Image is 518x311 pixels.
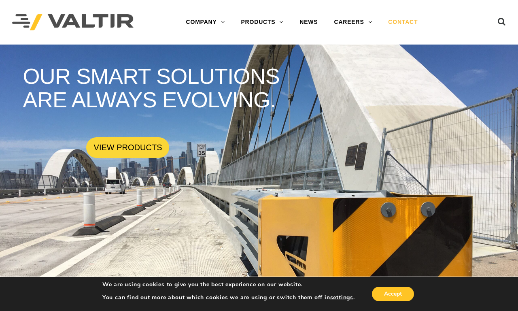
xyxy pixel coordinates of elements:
a: CONTACT [380,14,426,30]
img: Valtir [12,14,134,31]
button: settings [330,294,353,301]
a: PRODUCTS [233,14,291,30]
button: Accept [372,287,414,301]
a: CAREERS [326,14,380,30]
a: COMPANY [178,14,233,30]
a: VIEW PRODUCTS [86,137,170,158]
p: You can find out more about which cookies we are using or switch them off in . [102,294,355,301]
a: NEWS [291,14,326,30]
rs-layer: OUR SMART SOLUTIONS ARE ALWAYS EVOLVING. [23,64,304,112]
p: We are using cookies to give you the best experience on our website. [102,281,355,288]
